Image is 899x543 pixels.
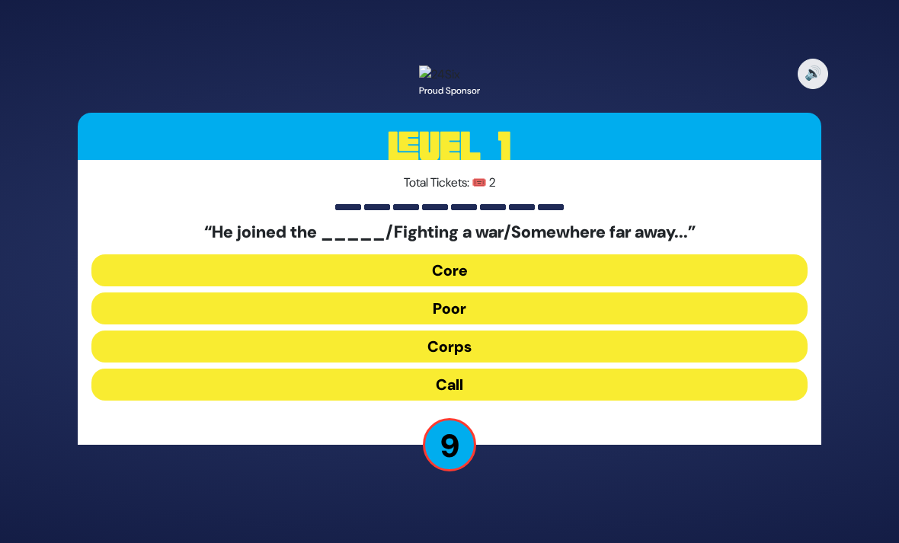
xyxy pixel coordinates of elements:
img: 24Six [419,65,460,84]
button: Core [91,254,808,286]
p: 9 [423,418,476,471]
button: Corps [91,331,808,363]
button: Poor [91,292,808,324]
button: Call [91,369,808,401]
h5: “He joined the _____/Fighting a war/Somewhere far away...” [91,222,808,242]
button: 🔊 [798,59,828,89]
p: Total Tickets: 🎟️ 2 [91,174,808,192]
h3: Level 1 [78,113,821,181]
div: Proud Sponsor [419,84,480,97]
